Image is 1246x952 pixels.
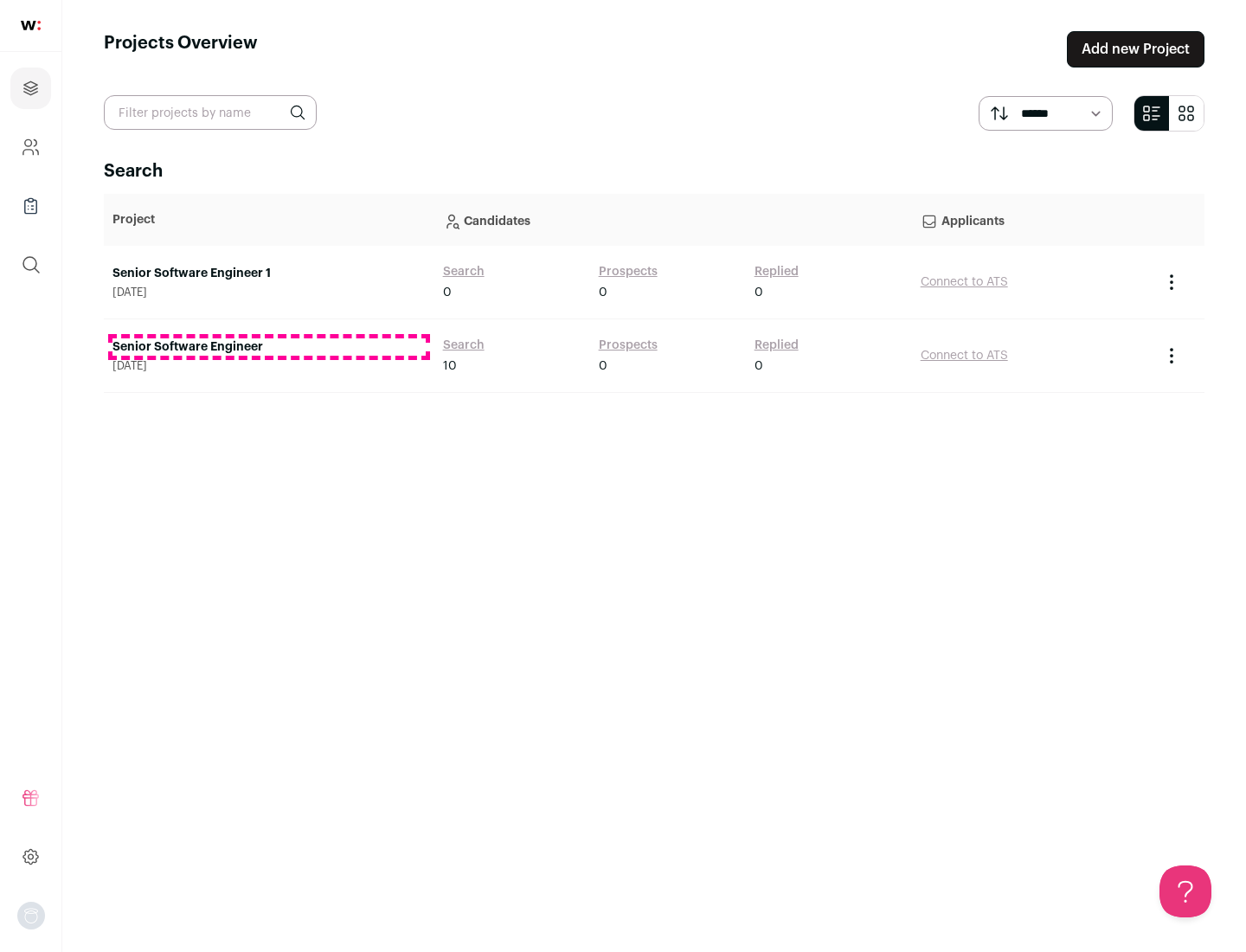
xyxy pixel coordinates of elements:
[112,265,426,282] a: Senior Software Engineer 1
[112,359,426,373] span: [DATE]
[755,284,763,301] span: 0
[755,337,799,354] a: Replied
[17,902,45,929] button: Open dropdown
[104,159,1204,183] h2: Search
[755,357,763,375] span: 0
[112,211,426,228] p: Project
[104,95,317,130] input: Filter projects by name
[112,338,426,356] a: Senior Software Engineer
[599,357,607,375] span: 0
[1159,865,1211,917] iframe: Help Scout Beacon - Open
[443,203,903,237] p: Candidates
[17,902,45,929] img: nopic.png
[10,126,51,168] a: Company and ATS Settings
[921,203,1144,237] p: Applicants
[112,286,426,299] span: [DATE]
[443,357,457,375] span: 10
[755,263,799,280] a: Replied
[21,21,41,30] img: wellfound-shorthand-0d5821cbd27db2630d0214b213865d53afaa358527fdda9d0ea32b1df1b89c2c.svg
[1161,272,1182,293] button: Project Actions
[10,185,51,227] a: Company Lists
[443,263,485,280] a: Search
[443,337,485,354] a: Search
[1067,31,1204,68] a: Add new Project
[599,337,658,354] a: Prospects
[10,68,51,109] a: Projects
[443,284,452,301] span: 0
[104,31,258,68] h1: Projects Overview
[921,350,1008,362] a: Connect to ATS
[1161,345,1182,366] button: Project Actions
[921,276,1008,288] a: Connect to ATS
[599,284,607,301] span: 0
[599,263,658,280] a: Prospects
